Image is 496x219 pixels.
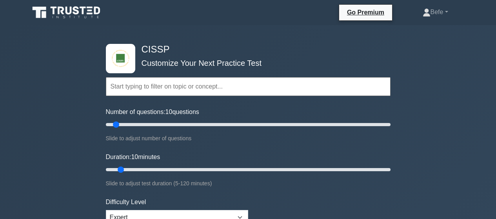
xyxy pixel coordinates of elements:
a: Go Premium [342,7,389,17]
h4: CISSP [138,44,352,55]
span: 10 [165,109,173,115]
label: Difficulty Level [106,197,146,207]
label: Duration: minutes [106,152,160,162]
div: Slide to adjust number of questions [106,134,391,143]
div: Slide to adjust test duration (5-120 minutes) [106,179,391,188]
label: Number of questions: questions [106,107,199,117]
input: Start typing to filter on topic or concept... [106,77,391,96]
span: 10 [131,154,138,160]
a: Befe [404,4,467,20]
